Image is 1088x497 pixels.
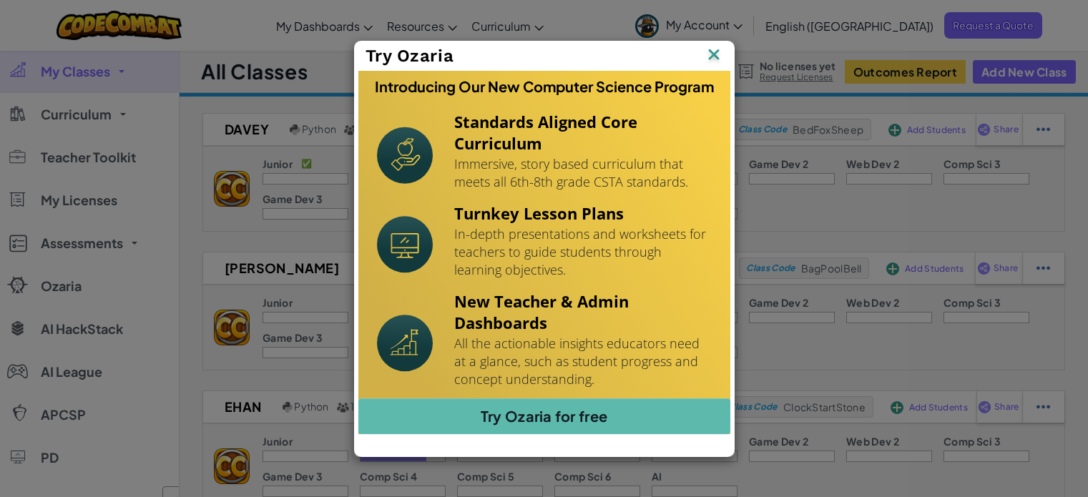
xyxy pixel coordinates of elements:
p: In-depth presentations and worksheets for teachers to guide students through learning objectives. [454,225,712,279]
h4: New Teacher & Admin Dashboards [454,290,712,333]
p: All the actionable insights educators need at a glance, such as student progress and concept unde... [454,335,712,388]
img: Icon_Turnkey.svg [377,216,433,273]
p: Immersive, story based curriculum that meets all 6th-8th grade CSTA standards. [454,155,712,191]
span: Try Ozaria [366,46,454,66]
h4: Turnkey Lesson Plans [454,202,712,224]
a: Try Ozaria for free [358,398,730,434]
img: Icon_NewTeacherDashboard.svg [377,315,433,372]
img: Icon_StandardsAlignment.svg [377,127,433,184]
h3: Introducing Our New Computer Science Program [375,78,714,95]
h4: Standards Aligned Core Curriculum [454,111,712,154]
img: IconClose.svg [705,45,723,67]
